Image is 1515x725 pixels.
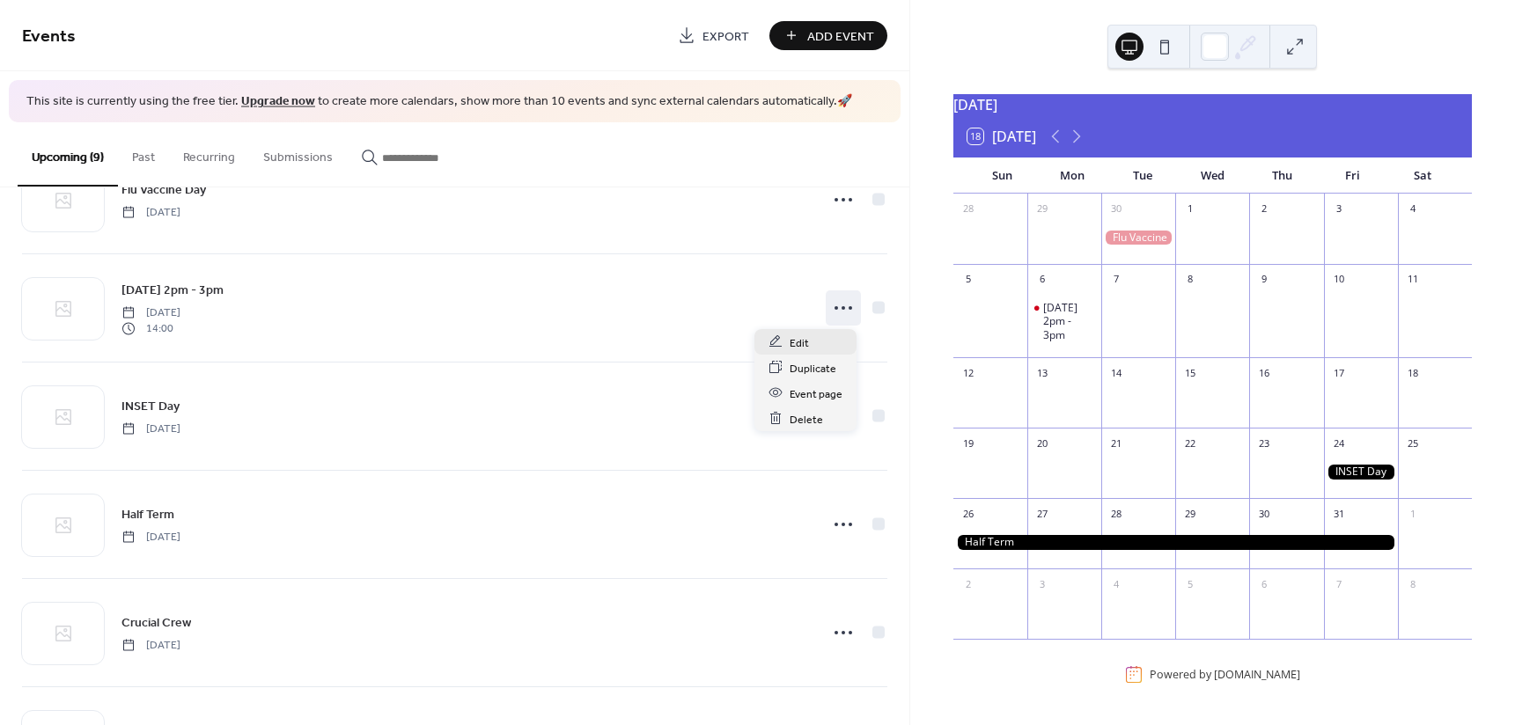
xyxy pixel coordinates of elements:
div: 28 [959,200,978,219]
button: 18[DATE] [961,124,1042,149]
div: 19 [959,434,978,453]
div: 7 [1107,270,1126,289]
div: 8 [1403,575,1423,594]
div: 6 [1033,270,1052,289]
a: Upgrade now [241,90,315,114]
div: 5 [1180,575,1200,594]
span: Duplicate [790,359,836,377]
div: 4 [1403,200,1423,219]
div: Harvest Festival 2pm - 3pm [1027,301,1101,342]
div: 8 [1180,270,1200,289]
div: 31 [1329,504,1349,524]
div: 21 [1107,434,1126,453]
div: 14 [1107,363,1126,383]
button: Submissions [249,122,347,185]
span: INSET Day [121,397,180,415]
div: 28 [1107,504,1126,524]
div: 3 [1033,575,1052,594]
div: 25 [1403,434,1423,453]
span: [DATE] [121,421,180,436]
div: 29 [1180,504,1200,524]
div: 26 [959,504,978,524]
a: Crucial Crew [121,612,191,633]
span: Export [702,27,749,46]
div: [DATE] [953,94,1472,115]
button: Recurring [169,122,249,185]
button: Add Event [769,21,887,50]
span: Event page [790,384,842,403]
div: 30 [1254,504,1274,524]
a: INSET Day [121,396,180,416]
span: Events [22,19,76,54]
span: This site is currently using the free tier. to create more calendars, show more than 10 events an... [26,93,852,111]
div: Mon [1037,158,1107,194]
div: 30 [1107,200,1126,219]
span: Half Term [121,505,174,524]
div: 10 [1329,270,1349,289]
span: Edit [790,333,809,352]
div: 23 [1254,434,1274,453]
div: 11 [1403,270,1423,289]
div: 13 [1033,363,1052,383]
div: 5 [959,270,978,289]
div: 27 [1033,504,1052,524]
div: 15 [1180,363,1200,383]
div: 18 [1403,363,1423,383]
span: [DATE] [121,637,180,653]
div: Fri [1318,158,1388,194]
a: Half Term [121,504,174,524]
a: Flu Vaccine Day [121,179,206,200]
div: 3 [1329,200,1349,219]
div: Powered by [1150,667,1300,682]
div: 4 [1107,575,1126,594]
div: 16 [1254,363,1274,383]
a: [DATE] 2pm - 3pm [121,280,224,300]
span: [DATE] [121,304,180,320]
div: 2 [1254,200,1274,219]
span: Delete [790,410,823,428]
div: 1 [1180,200,1200,219]
span: 14:00 [121,321,180,337]
a: [DOMAIN_NAME] [1214,667,1300,682]
div: 7 [1329,575,1349,594]
span: [DATE] 2pm - 3pm [121,281,224,299]
div: Flu Vaccine Day [1101,231,1175,245]
span: Add Event [807,27,874,46]
div: Thu [1247,158,1318,194]
div: 29 [1033,200,1052,219]
span: [DATE] [121,529,180,545]
div: 1 [1403,504,1423,524]
span: [DATE] [121,204,180,220]
div: 6 [1254,575,1274,594]
span: Crucial Crew [121,613,191,632]
div: Half Term [953,535,1398,550]
div: INSET Day [1324,465,1398,480]
div: Sat [1387,158,1458,194]
div: 20 [1033,434,1052,453]
button: Past [118,122,169,185]
div: 24 [1329,434,1349,453]
div: 9 [1254,270,1274,289]
div: 12 [959,363,978,383]
div: Wed [1177,158,1247,194]
div: Tue [1107,158,1178,194]
div: 2 [959,575,978,594]
button: Upcoming (9) [18,122,118,187]
div: 17 [1329,363,1349,383]
a: Export [665,21,762,50]
span: Flu Vaccine Day [121,180,206,199]
div: [DATE] 2pm - 3pm [1043,301,1094,342]
div: Sun [967,158,1038,194]
div: 22 [1180,434,1200,453]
